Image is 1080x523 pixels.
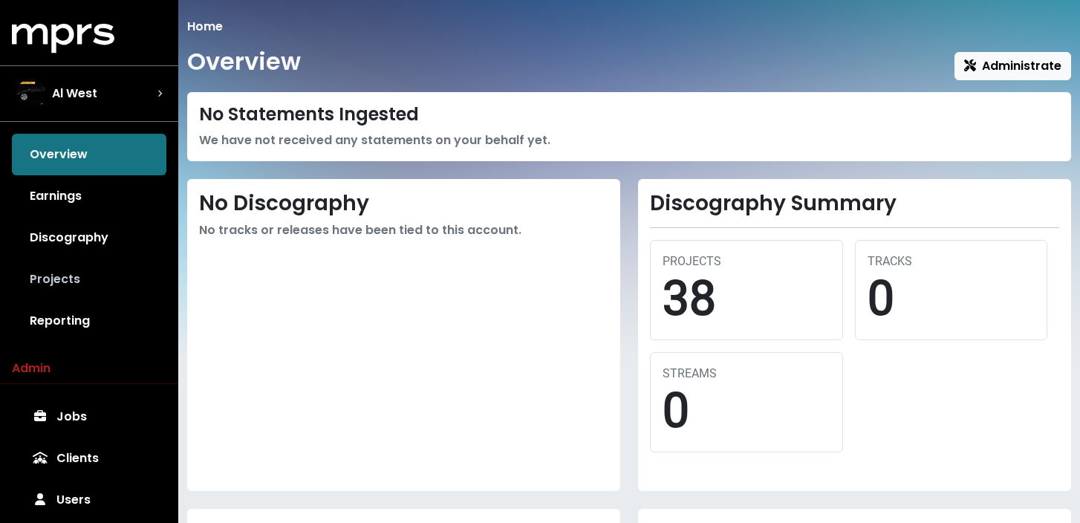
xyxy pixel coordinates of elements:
img: The selected account / producer [16,79,46,108]
a: Projects [12,259,166,300]
div: No Statements Ingested [199,104,1059,126]
div: 0 [663,383,830,440]
a: Earnings [12,175,166,217]
span: Administrate [964,57,1061,74]
div: STREAMS [663,365,830,383]
div: We have not received any statements on your behalf yet. [199,131,1059,149]
a: Jobs [12,396,166,438]
h2: Discography Summary [650,191,1059,216]
div: PROJECTS [663,253,830,270]
h2: No Discography [199,191,608,216]
div: TRACKS [868,253,1035,270]
span: Al West [52,85,97,103]
button: Administrate [954,52,1071,80]
a: mprs logo [12,29,114,46]
div: No tracks or releases have been tied to this account. [199,221,608,239]
nav: breadcrumb [187,18,1071,36]
div: 38 [663,270,830,328]
a: Users [12,479,166,521]
a: Clients [12,438,166,479]
div: 0 [868,270,1035,328]
a: Discography [12,217,166,259]
a: Reporting [12,300,166,342]
h1: Overview [187,48,301,76]
li: Home [187,18,223,36]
